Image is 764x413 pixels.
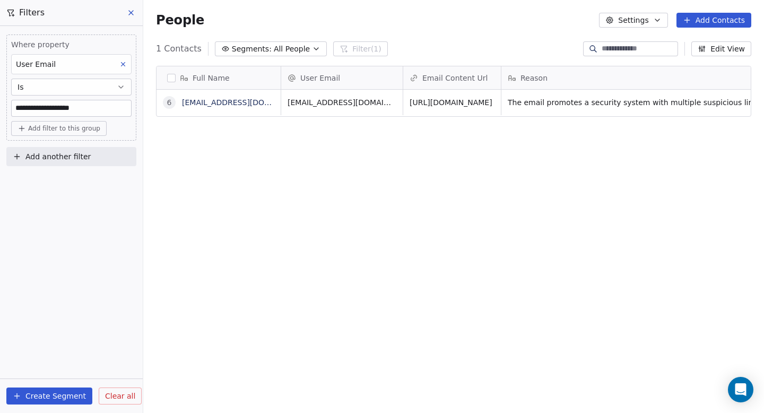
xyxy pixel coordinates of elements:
[422,73,488,83] span: Email Content Url
[232,44,272,55] span: Segments:
[410,98,492,107] a: [URL][DOMAIN_NAME]
[728,377,753,402] div: Open Intercom Messenger
[157,90,281,405] div: grid
[599,13,667,28] button: Settings
[156,12,204,28] span: People
[274,44,310,55] span: All People
[520,73,548,83] span: Reason
[676,13,751,28] button: Add Contacts
[193,73,230,83] span: Full Name
[691,41,751,56] button: Edit View
[403,66,501,89] div: Email Content Url
[167,97,172,108] div: 6
[333,41,388,56] button: Filter(1)
[300,73,340,83] span: User Email
[182,98,312,107] a: [EMAIL_ADDRESS][DOMAIN_NAME]
[288,97,396,108] span: [EMAIL_ADDRESS][DOMAIN_NAME]
[281,66,403,89] div: User Email
[157,66,281,89] div: Full Name
[156,42,202,55] span: 1 Contacts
